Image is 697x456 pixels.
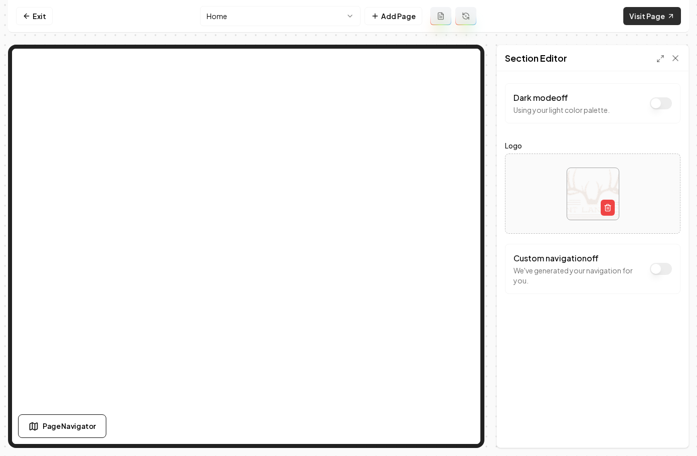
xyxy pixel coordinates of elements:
span: Page Navigator [43,421,96,431]
label: Custom navigation off [513,253,599,263]
a: Visit Page [623,7,681,25]
img: image [567,168,619,220]
button: Add admin page prompt [430,7,451,25]
iframe: To enrich screen reader interactions, please activate Accessibility in Grammarly extension settings [12,49,480,444]
a: Exit [16,7,53,25]
button: Page Navigator [18,414,106,438]
button: Regenerate page [455,7,476,25]
p: We've generated your navigation for you. [513,265,645,285]
h2: Section Editor [505,51,567,65]
label: Logo [505,139,680,151]
button: Add Page [365,7,422,25]
label: Dark mode off [513,92,568,103]
p: Using your light color palette. [513,105,610,115]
